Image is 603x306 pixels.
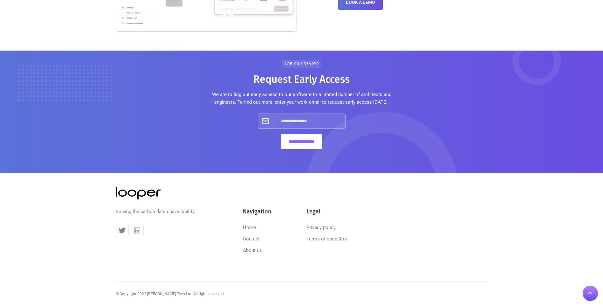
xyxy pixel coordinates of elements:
[116,208,195,215] p: Solving the carbon data unavailability
[164,189,221,198] div: [PERSON_NAME]
[170,8,193,20] a: Home
[243,222,256,233] a: Home
[253,73,350,86] h2: Request Early Access
[198,10,210,18] div: About
[193,8,216,20] div: About
[449,8,483,20] a: beta test
[243,233,260,245] a: Contact
[258,114,346,149] form: Subscribe
[243,208,271,215] h5: Navigation
[306,233,347,245] a: Terms of condition
[306,208,320,215] h5: Legal
[116,291,225,297] div: © Copyright 2022 [PERSON_NAME] Tech Ltd. All rights reserved.
[116,187,221,199] a: [PERSON_NAME]
[211,91,392,106] p: We are rolling out early access to our software to a limited number of architects and engineers. ...
[243,245,262,256] a: About us
[282,60,321,68] div: Are You Ready?
[216,8,240,20] a: Career
[306,222,336,233] a: Privacy policy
